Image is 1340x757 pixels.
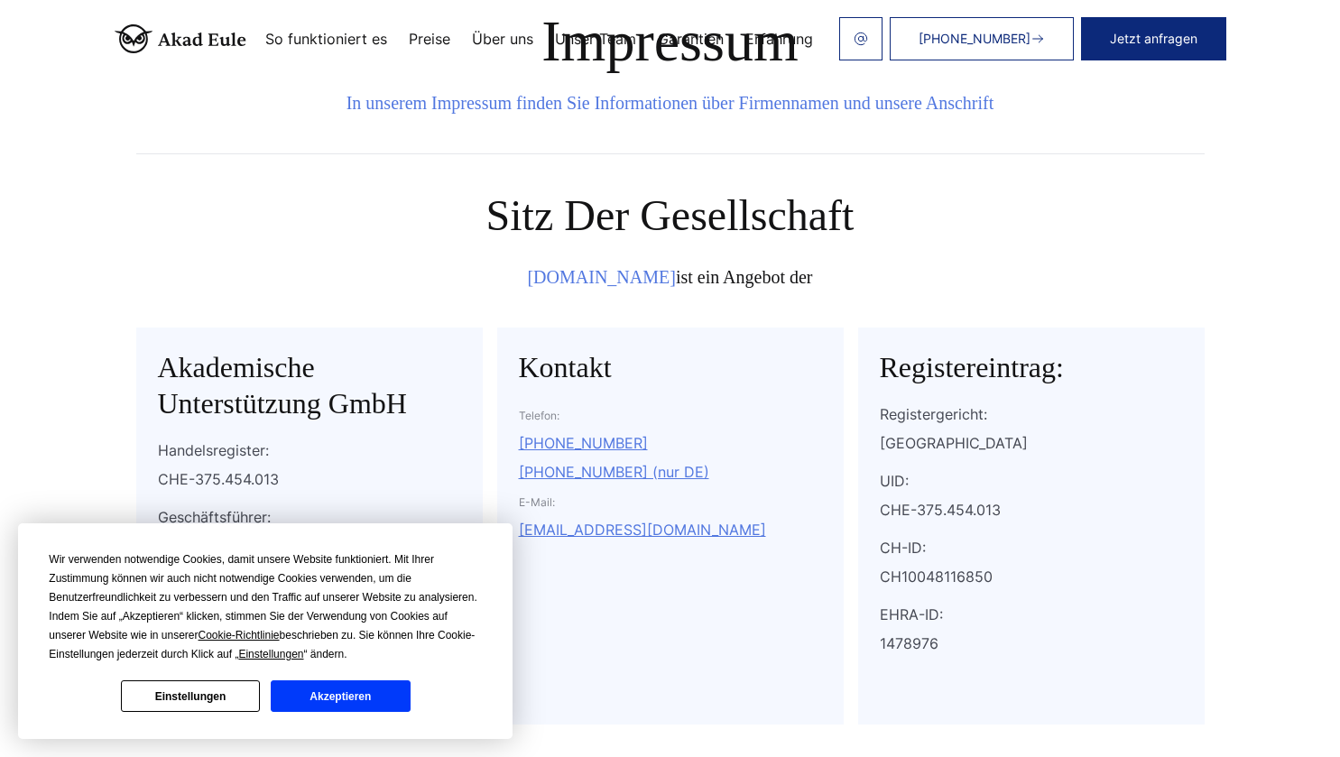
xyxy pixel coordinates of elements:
[880,466,1183,495] p: UID:
[880,429,1183,457] div: [GEOGRAPHIC_DATA]
[745,32,813,46] a: Erfahrung
[519,521,766,539] a: [EMAIL_ADDRESS][DOMAIN_NAME]
[121,680,260,712] button: Einstellungen
[519,495,555,509] span: E-Mail:
[158,503,461,531] p: Geschäftsführer:
[472,32,533,46] a: Über uns
[658,32,724,46] a: Garantien
[136,263,1205,291] div: ist ein Angebot der
[519,349,822,385] h2: Kontakt
[880,533,1183,562] p: CH-ID:
[136,88,1205,117] div: In unserem Impressum finden Sie Informationen über Firmennamen und unsere Anschrift
[158,349,461,421] h2: Akademische Unterstützung GmbH
[919,32,1030,46] span: [PHONE_NUMBER]
[199,629,280,642] span: Cookie-Richtlinie
[527,267,675,287] a: [DOMAIN_NAME]
[271,680,410,712] button: Akzeptieren
[409,32,450,46] a: Preise
[1081,17,1226,60] button: Jetzt anfragen
[880,600,1183,629] p: EHRA-ID:
[555,32,636,46] a: Unser Team
[519,434,648,452] a: [PHONE_NUMBER]
[49,550,482,664] div: Wir verwenden notwendige Cookies, damit unsere Website funktioniert. Mit Ihrer Zustimmung können ...
[238,648,303,660] span: Einstellungen
[158,436,461,465] p: Handelsregister:
[880,562,1183,591] div: CH10048116850
[136,190,1205,241] h2: Sitz der Gesellschaft
[880,349,1183,385] h2: Registereintrag:
[519,463,709,481] a: [PHONE_NUMBER] (nur DE)
[18,523,513,739] div: Cookie Consent Prompt
[880,629,1183,658] div: 1478976
[265,32,387,46] a: So funktioniert es
[890,17,1074,60] a: [PHONE_NUMBER]
[854,32,868,46] img: email
[880,400,1183,429] p: Registergericht:
[158,465,461,494] div: CHE-375.454.013
[880,495,1183,524] div: CHE-375.454.013
[519,409,559,422] span: Telefon:
[115,24,246,53] img: logo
